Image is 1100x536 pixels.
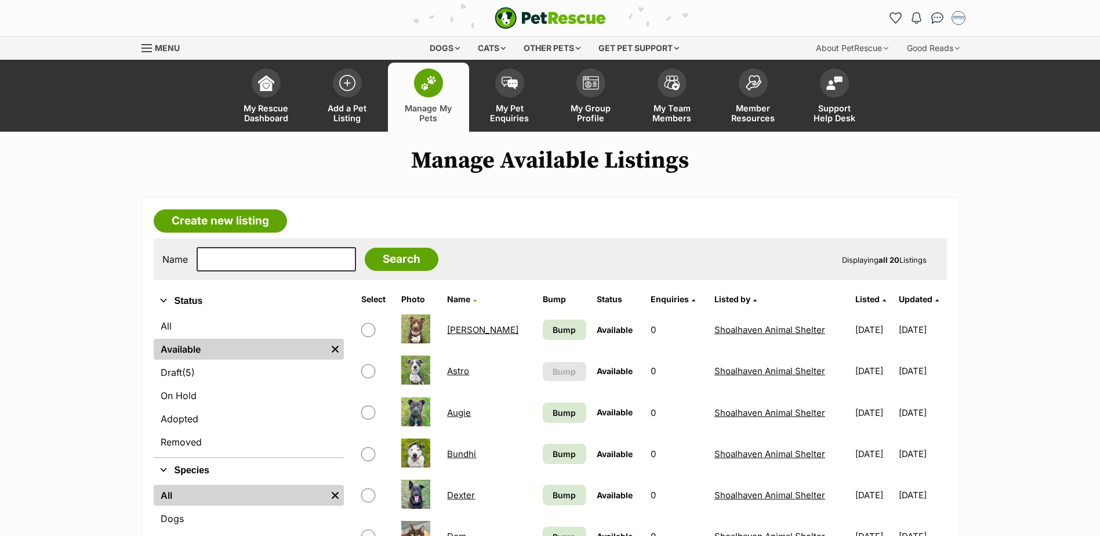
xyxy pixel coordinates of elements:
[182,365,195,379] span: (5)
[543,444,586,464] a: Bump
[646,310,709,350] td: 0
[899,475,946,515] td: [DATE]
[162,254,188,265] label: Name
[597,325,633,335] span: Available
[851,434,897,474] td: [DATE]
[745,75,761,90] img: member-resources-icon-8e73f808a243e03378d46382f2149f9095a855e16c252ad45f914b54edf8863c.svg
[495,7,606,29] img: logo-e224e6f780fb5917bec1dbf3a21bbac754714ae5b6737aabdf751b685950b380.svg
[646,434,709,474] td: 0
[155,43,180,53] span: Menu
[842,255,927,265] span: Displaying Listings
[851,475,897,515] td: [DATE]
[928,9,947,27] a: Conversations
[590,37,687,60] div: Get pet support
[321,103,373,123] span: Add a Pet Listing
[388,63,469,132] a: Manage My Pets
[402,103,455,123] span: Manage My Pets
[543,362,586,381] button: Bump
[447,365,469,376] a: Astro
[899,393,946,433] td: [DATE]
[553,448,576,460] span: Bump
[808,103,861,123] span: Support Help Desk
[307,63,388,132] a: Add a Pet Listing
[447,407,471,418] a: Augie
[484,103,536,123] span: My Pet Enquiries
[495,7,606,29] a: PetRescue
[631,63,713,132] a: My Team Members
[855,294,886,304] a: Listed
[420,75,437,90] img: manage-my-pets-icon-02211641906a0b7f246fdf0571729dbe1e7629f14944591b6c1af311fb30b64b.svg
[538,290,591,309] th: Bump
[240,103,292,123] span: My Rescue Dashboard
[713,63,794,132] a: Member Resources
[887,9,968,27] ul: Account quick links
[714,294,750,304] span: Listed by
[447,324,518,335] a: [PERSON_NAME]
[550,63,631,132] a: My Group Profile
[714,324,825,335] a: Shoalhaven Animal Shelter
[553,489,576,501] span: Bump
[794,63,875,132] a: Support Help Desk
[154,463,344,478] button: Species
[646,351,709,391] td: 0
[651,294,689,304] span: translation missing: en.admin.listings.index.attributes.enquiries
[154,508,344,529] a: Dogs
[154,432,344,452] a: Removed
[154,209,287,233] a: Create new listing
[597,407,633,417] span: Available
[646,393,709,433] td: 0
[651,294,695,304] a: Enquiries
[899,294,939,304] a: Updated
[583,76,599,90] img: group-profile-icon-3fa3cf56718a62981997c0bc7e787c4b2cf8bcc04b72c1350f741eb67cf2f40e.svg
[851,351,897,391] td: [DATE]
[899,294,932,304] span: Updated
[931,12,943,24] img: chat-41dd97257d64d25036548639549fe6c8038ab92f7586957e7f3b1b290dea8141.svg
[447,448,476,459] a: Bundhi
[543,485,586,505] a: Bump
[597,490,633,500] span: Available
[714,365,825,376] a: Shoalhaven Animal Shelter
[397,290,441,309] th: Photo
[597,366,633,376] span: Available
[447,294,470,304] span: Name
[154,339,326,360] a: Available
[714,490,825,501] a: Shoalhaven Animal Shelter
[326,485,344,506] a: Remove filter
[714,294,757,304] a: Listed by
[154,316,344,336] a: All
[543,403,586,423] a: Bump
[154,313,344,457] div: Status
[727,103,779,123] span: Member Resources
[553,324,576,336] span: Bump
[357,290,396,309] th: Select
[469,63,550,132] a: My Pet Enquiries
[646,475,709,515] td: 0
[422,37,468,60] div: Dogs
[899,434,946,474] td: [DATE]
[565,103,617,123] span: My Group Profile
[808,37,896,60] div: About PetRescue
[447,490,475,501] a: Dexter
[855,294,880,304] span: Listed
[154,485,326,506] a: All
[470,37,514,60] div: Cats
[339,75,355,91] img: add-pet-listing-icon-0afa8454b4691262ce3f59096e99ab1cd57d4a30225e0717b998d2c9b9846f56.svg
[365,248,438,271] input: Search
[826,76,843,90] img: help-desk-icon-fdf02630f3aa405de69fd3d07c3f3aa587a6932b1a1747fa1d2bba05be0121f9.svg
[887,9,905,27] a: Favourites
[515,37,589,60] div: Other pets
[226,63,307,132] a: My Rescue Dashboard
[447,294,477,304] a: Name
[553,365,576,378] span: Bump
[949,9,968,27] button: My account
[899,351,946,391] td: [DATE]
[154,294,344,309] button: Status
[154,408,344,429] a: Adopted
[141,37,188,57] a: Menu
[592,290,645,309] th: Status
[912,12,921,24] img: notifications-46538b983faf8c2785f20acdc204bb7945ddae34d4c08c2a6579f10ce5e182be.svg
[664,75,680,90] img: team-members-icon-5396bd8760b3fe7c0b43da4ab00e1e3bb1a5d9ba89233759b79545d2d3fc5d0d.svg
[597,449,633,459] span: Available
[154,385,344,406] a: On Hold
[878,255,899,265] strong: all 20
